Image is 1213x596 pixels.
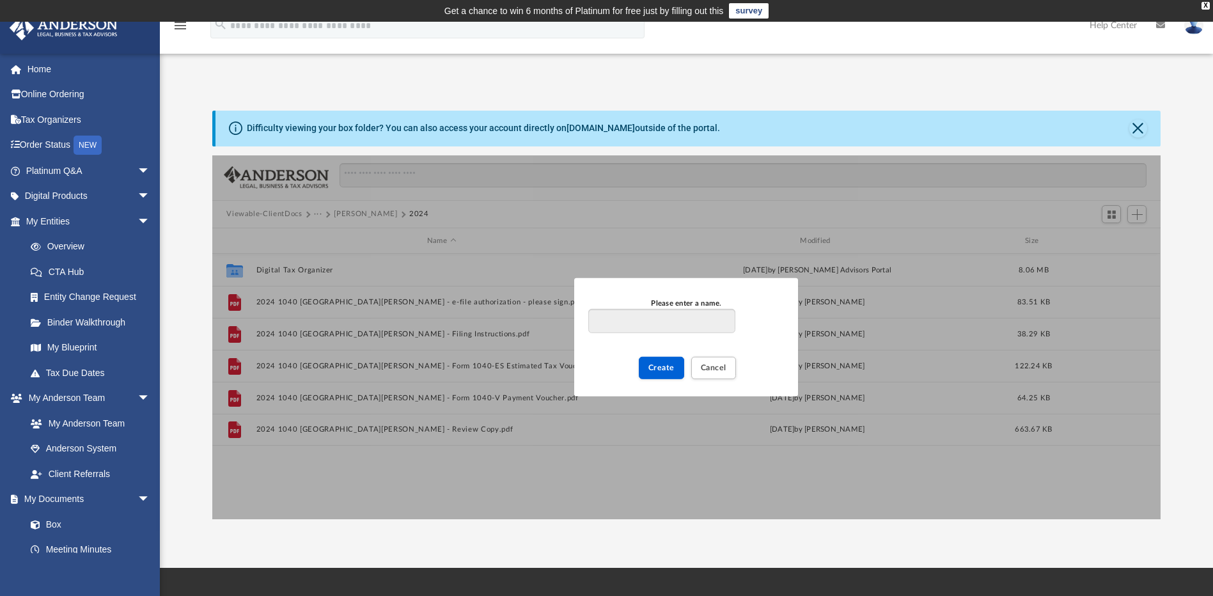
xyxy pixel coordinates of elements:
[9,82,169,107] a: Online Ordering
[9,208,169,234] a: My Entitiesarrow_drop_down
[214,17,228,31] i: search
[588,309,735,333] input: Please enter a name.
[18,234,169,260] a: Overview
[574,278,798,396] div: New Folder
[137,158,163,184] span: arrow_drop_down
[74,136,102,155] div: NEW
[648,364,675,372] span: Create
[9,132,169,159] a: Order StatusNEW
[9,487,163,512] a: My Documentsarrow_drop_down
[1201,2,1210,10] div: close
[588,297,784,309] div: Please enter a name.
[701,364,726,372] span: Cancel
[691,357,736,379] button: Cancel
[18,461,163,487] a: Client Referrals
[18,537,163,563] a: Meeting Minutes
[137,386,163,412] span: arrow_drop_down
[137,487,163,513] span: arrow_drop_down
[18,310,169,335] a: Binder Walkthrough
[173,18,188,33] i: menu
[18,335,163,361] a: My Blueprint
[18,512,157,537] a: Box
[18,285,169,310] a: Entity Change Request
[9,56,169,82] a: Home
[9,158,169,184] a: Platinum Q&Aarrow_drop_down
[137,208,163,235] span: arrow_drop_down
[9,184,169,209] a: Digital Productsarrow_drop_down
[18,436,163,462] a: Anderson System
[639,357,684,379] button: Create
[729,3,769,19] a: survey
[173,24,188,33] a: menu
[18,360,169,386] a: Tax Due Dates
[1184,16,1203,35] img: User Pic
[9,386,163,411] a: My Anderson Teamarrow_drop_down
[9,107,169,132] a: Tax Organizers
[18,259,169,285] a: CTA Hub
[6,15,121,40] img: Anderson Advisors Platinum Portal
[247,122,720,135] div: Difficulty viewing your box folder? You can also access your account directly on outside of the p...
[137,184,163,210] span: arrow_drop_down
[18,411,157,436] a: My Anderson Team
[1129,120,1147,137] button: Close
[567,123,635,133] a: [DOMAIN_NAME]
[444,3,724,19] div: Get a chance to win 6 months of Platinum for free just by filling out this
